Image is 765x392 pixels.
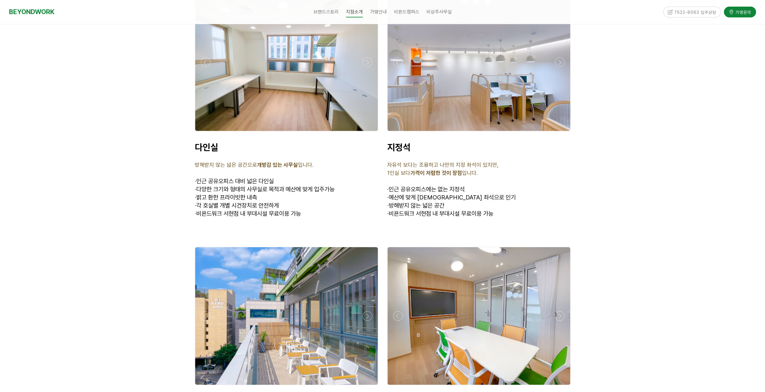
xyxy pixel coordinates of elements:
[387,210,389,217] strong: ·
[342,5,366,20] a: 지점소개
[390,5,423,20] a: 비욘드캠퍼스
[195,178,196,185] span: ·
[734,9,751,15] span: 가맹문의
[195,210,301,217] span: 비욘드워크 서현점 내 부대시설 무료이용 가능
[314,9,339,15] span: 브랜드스토리
[366,5,390,20] a: 가맹안내
[724,6,756,17] a: 가맹문의
[387,186,389,193] span: ·
[9,6,54,17] a: BEYONDWORK
[387,142,411,153] span: 지정석
[346,7,363,17] span: 지점소개
[257,162,298,168] strong: 개방감 있는 사무실
[387,170,478,176] span: 1인실 보다 입니다.
[387,194,516,201] span: 예산에 맞게 [DEMOGRAPHIC_DATA] 좌석으로 인기
[195,194,257,201] span: 밝고 환한 프라이빗한 내측
[195,186,196,193] strong: ·
[387,194,389,201] strong: ·
[195,142,218,153] strong: 다인실
[195,202,279,209] span: 각 호실별 개별 시건장치로 안전하게
[387,202,389,209] strong: ·
[410,170,462,176] strong: 가격이 저렴한 것이 장점
[195,186,335,193] span: 다양한 크기와 형태의 사무실로 목적과 예산에 맞게 입주가능
[387,202,444,209] span: 방해받지 않는 넓은 공간
[423,5,455,20] a: 비상주사무실
[195,210,196,217] strong: ·
[195,202,196,209] strong: ·
[387,162,499,168] span: 자유석 보다는 조용하고 나만의 지정 좌석이 있지만,
[427,9,452,15] span: 비상주사무실
[195,194,196,201] strong: ·
[389,186,465,193] span: 인근 공유오피스에는 없는 지정석
[310,5,342,20] a: 브랜드스토리
[196,178,274,185] span: 인근 공유오피스 대비 넓은 다인실
[195,162,314,168] span: 방해받지 않는 넓은 공간으로 입니다.
[394,9,419,15] span: 비욘드캠퍼스
[387,210,493,217] span: 비욘드워크 서현점 내 부대시설 무료이용 가능
[370,9,387,15] span: 가맹안내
